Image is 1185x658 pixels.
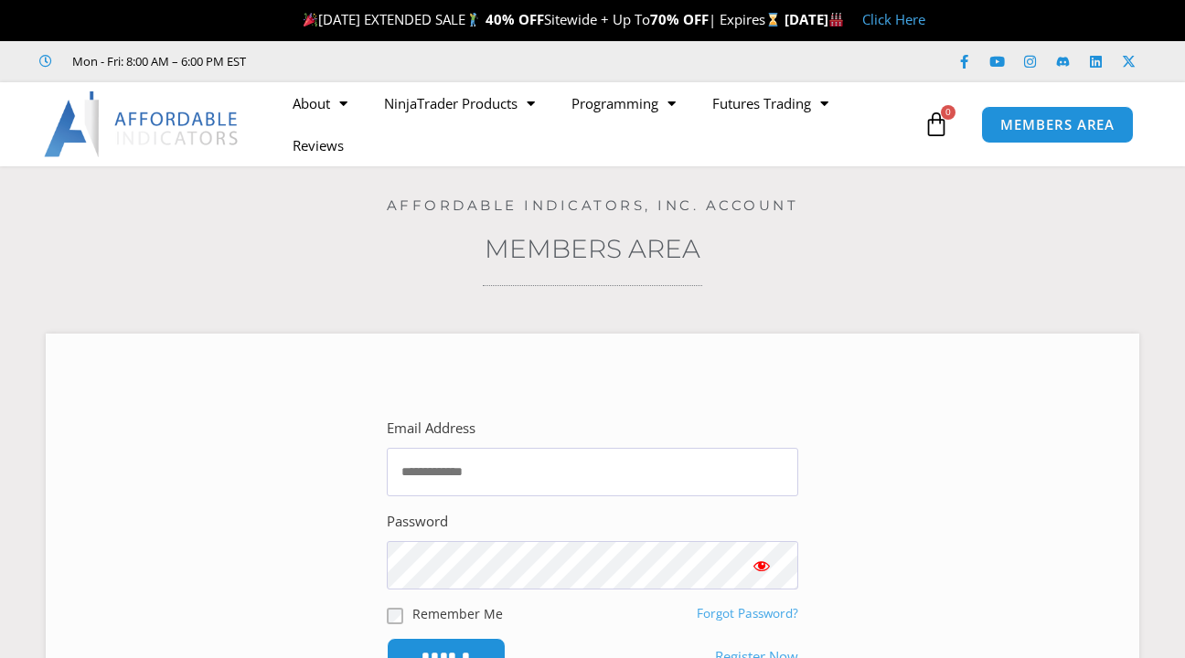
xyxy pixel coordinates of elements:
a: About [274,82,366,124]
img: ⌛ [766,13,780,27]
a: Programming [553,82,694,124]
a: MEMBERS AREA [981,106,1134,143]
button: Show password [725,541,798,589]
strong: 70% OFF [650,10,709,28]
label: Remember Me [412,604,503,623]
img: 🎉 [304,13,317,27]
a: NinjaTrader Products [366,82,553,124]
label: Password [387,509,448,535]
span: 0 [941,105,955,120]
a: Forgot Password? [697,605,798,621]
img: 🏌️‍♂️ [466,13,480,27]
img: 🏭 [829,13,843,27]
a: Click Here [862,10,925,28]
nav: Menu [274,82,919,166]
iframe: Customer reviews powered by Trustpilot [272,52,546,70]
img: LogoAI | Affordable Indicators – NinjaTrader [44,91,240,157]
a: Reviews [274,124,362,166]
a: Futures Trading [694,82,847,124]
span: [DATE] EXTENDED SALE Sitewide + Up To | Expires [299,10,784,28]
a: Affordable Indicators, Inc. Account [387,196,799,214]
a: Members Area [485,233,700,264]
span: Mon - Fri: 8:00 AM – 6:00 PM EST [68,50,246,72]
strong: [DATE] [785,10,844,28]
strong: 40% OFF [486,10,544,28]
label: Email Address [387,416,475,441]
a: 0 [896,98,977,151]
span: MEMBERS AREA [1000,118,1115,132]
